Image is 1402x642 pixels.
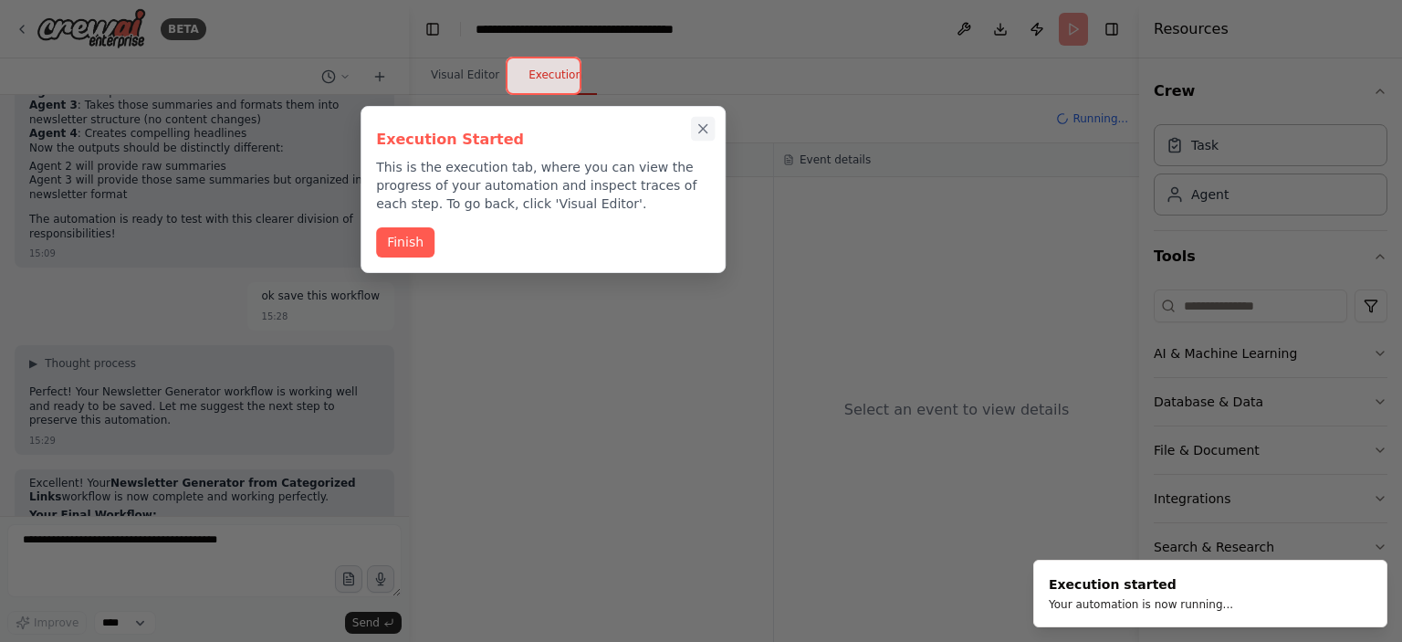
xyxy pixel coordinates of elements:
[420,16,445,42] button: Hide left sidebar
[376,158,710,213] p: This is the execution tab, where you can view the progress of your automation and inspect traces ...
[691,117,715,141] button: Close walkthrough
[376,227,434,258] button: Finish
[1049,597,1233,612] div: Your automation is now running...
[1049,575,1233,594] div: Execution started
[376,129,710,151] h3: Execution Started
